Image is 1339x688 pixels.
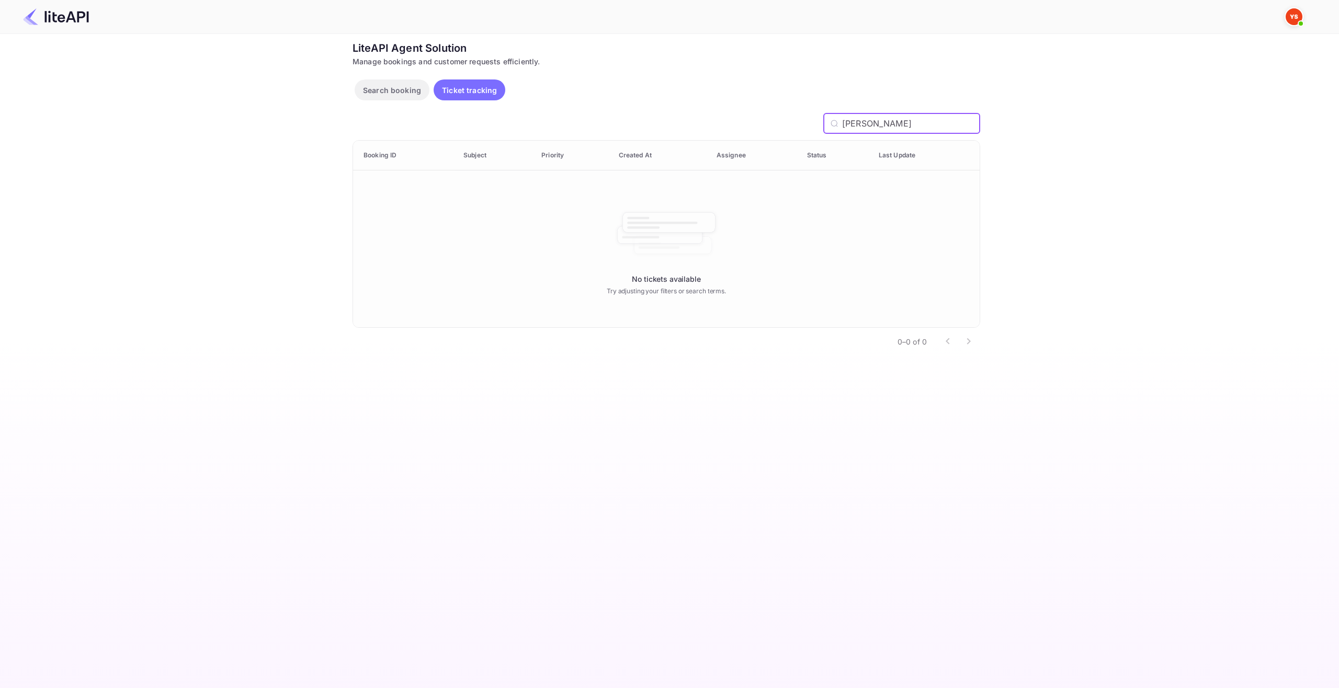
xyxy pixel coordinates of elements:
[363,85,421,96] p: Search booking
[632,273,700,284] p: No tickets available
[614,202,719,265] img: No booking found
[455,141,533,170] th: Subject
[610,141,708,170] th: Created At
[708,141,799,170] th: Assignee
[442,85,497,96] p: Ticket tracking
[1286,8,1302,25] img: Yandex Support
[842,113,980,134] input: Search by Booking ID
[23,8,89,25] img: LiteAPI Logo
[898,336,927,347] p: 0–0 of 0
[353,56,980,67] div: Manage bookings and customer requests efficiently.
[533,141,610,170] th: Priority
[799,141,870,170] th: Status
[607,286,726,296] p: Try adjusting your filters or search terms.
[870,141,980,170] th: Last Update
[353,141,455,170] th: Booking ID
[353,40,980,56] div: LiteAPI Agent Solution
